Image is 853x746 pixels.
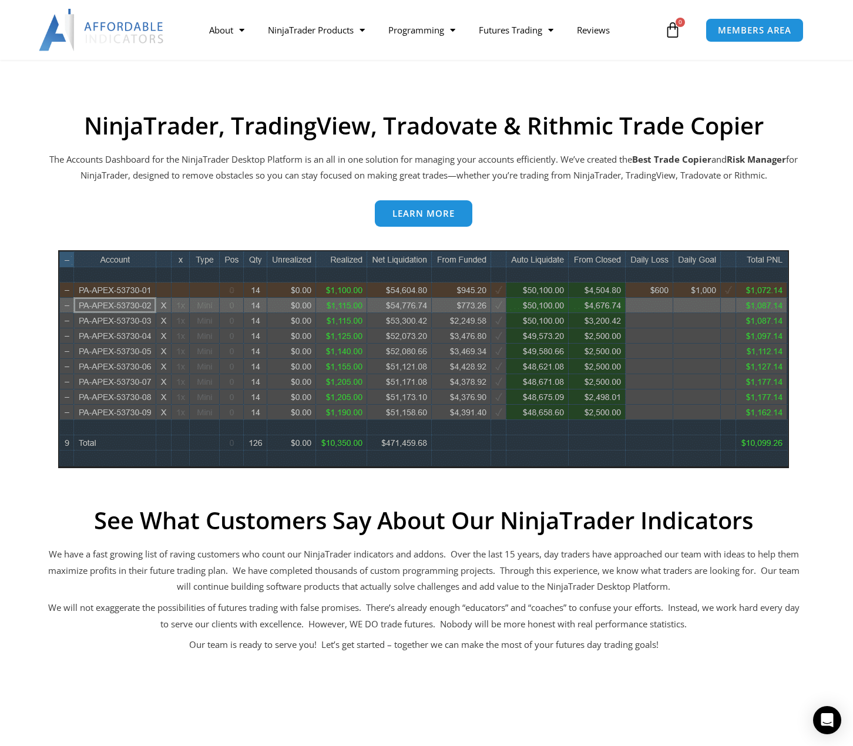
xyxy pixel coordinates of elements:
[727,153,786,165] strong: Risk Manager
[676,18,685,27] span: 0
[48,152,800,184] p: The Accounts Dashboard for the NinjaTrader Desktop Platform is an all in one solution for managin...
[375,200,472,227] a: Learn more
[197,16,661,43] nav: Menu
[718,26,791,35] span: MEMBERS AREA
[632,153,711,165] b: Best Trade Copier
[48,600,800,633] p: We will not exaggerate the possibilities of futures trading with false promises. There’s already ...
[197,16,256,43] a: About
[706,18,804,42] a: MEMBERS AREA
[48,637,800,653] p: Our team is ready to serve you! Let’s get started – together we can make the most of your futures...
[647,13,698,47] a: 0
[48,112,800,140] h2: NinjaTrader, TradingView, Tradovate & Rithmic Trade Copier
[377,16,467,43] a: Programming
[256,16,377,43] a: NinjaTrader Products
[48,546,800,596] p: We have a fast growing list of raving customers who count our NinjaTrader indicators and addons. ...
[48,506,800,535] h2: See What Customers Say About Our NinjaTrader Indicators
[392,209,455,218] span: Learn more
[58,250,789,468] img: wideview8 28 2 | Affordable Indicators – NinjaTrader
[813,706,841,734] div: Open Intercom Messenger
[467,16,565,43] a: Futures Trading
[39,9,165,51] img: LogoAI | Affordable Indicators – NinjaTrader
[565,16,622,43] a: Reviews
